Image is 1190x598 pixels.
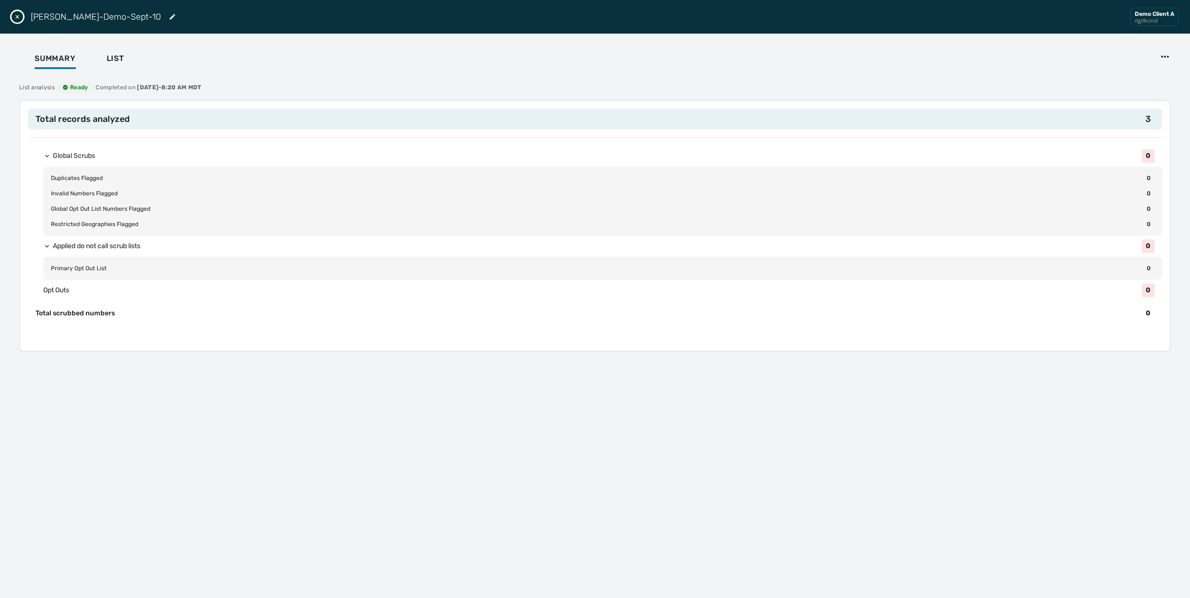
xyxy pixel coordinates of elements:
[1142,284,1154,297] span: 0
[1143,205,1154,213] span: 0
[43,236,1162,257] button: 0
[1141,112,1154,126] span: 3
[1143,264,1154,272] span: 0
[1135,10,1174,18] div: Demo Client A
[1143,220,1154,228] span: 0
[43,145,1162,167] button: 0
[1142,309,1154,318] span: 0
[1143,174,1154,182] span: 0
[1142,239,1154,253] span: 0
[1142,149,1154,163] span: 0
[1143,190,1154,197] span: 0
[96,84,201,91] span: Completed on
[1135,18,1174,24] div: dgt8vznd
[137,84,201,91] span: [DATE] - 8:20 AM MDT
